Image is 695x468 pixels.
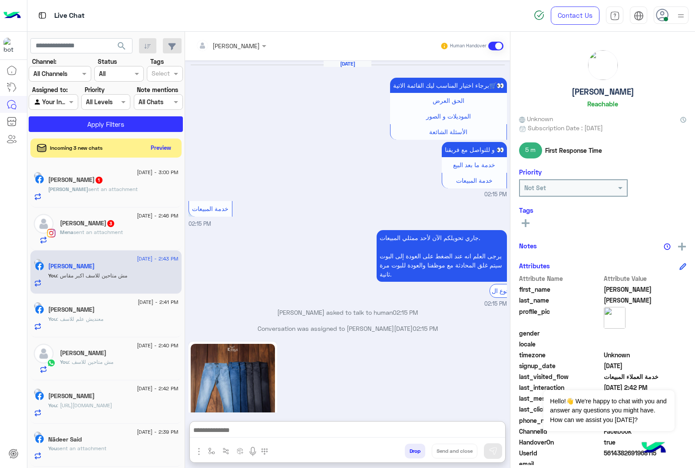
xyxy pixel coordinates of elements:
img: Facebook [35,262,44,270]
img: Facebook [35,435,44,443]
span: phone_number [519,416,602,425]
img: create order [237,448,244,455]
span: خدمة ما بعد البيع [453,161,495,168]
span: [DATE] - 2:40 PM [137,342,178,349]
span: Hello!👋 We're happy to chat with you and answer any questions you might have. How can we assist y... [543,390,674,431]
span: Subscription Date : [DATE] [528,123,603,132]
label: Priority [85,85,105,94]
span: true [604,438,687,447]
span: 02:15 PM [189,221,211,227]
span: 0 [604,427,687,436]
span: last_message [519,394,602,403]
span: last_interaction [519,383,602,392]
span: Unknown [519,114,553,123]
h5: Mahmoud Mohamed [48,306,95,313]
span: You [48,445,57,452]
img: add [678,243,686,250]
span: search [116,41,127,51]
span: Unknown [604,350,687,359]
p: [PERSON_NAME] asked to talk to human [189,308,507,317]
label: Tags [150,57,164,66]
small: Human Handover [450,43,486,49]
img: 524389163_3013638985484964_3639017406108945523_n.jpg [191,344,275,449]
img: select flow [208,448,215,455]
img: tab [634,11,644,21]
span: HandoverOn [519,438,602,447]
h6: Tags [519,206,686,214]
h5: محمد مطر [48,176,103,184]
span: last_name [519,296,602,305]
span: You [48,272,57,279]
img: Instagram [47,229,56,237]
span: You [48,402,57,409]
span: profile_pic [519,307,602,327]
span: Mena [60,229,73,235]
img: defaultAdmin.png [34,344,53,363]
img: picture [34,172,42,180]
span: sent an attachment [88,186,138,192]
span: خدمة المبيعات [456,177,493,184]
h6: Notes [519,242,537,250]
p: 4/8/2025, 2:15 PM [442,142,507,157]
span: https://eagle.com.eg/collections/oversize [57,402,112,409]
span: locale [519,339,602,349]
span: [DATE] - 2:46 PM [137,212,178,220]
p: 4/8/2025, 2:15 PM [377,230,507,282]
span: 02:15 PM [413,325,438,332]
span: [DATE] - 2:41 PM [138,298,178,306]
img: hulul-logo.png [639,433,669,464]
label: Note mentions [137,85,178,94]
h6: Reachable [587,100,618,108]
span: last_visited_flow [519,372,602,381]
button: Drop [405,444,425,458]
button: Apply Filters [29,116,183,132]
div: Select [150,69,170,80]
img: WhatsApp [47,359,56,367]
button: Preview [147,142,175,154]
span: 1 [96,177,103,184]
span: 5 m [519,142,542,158]
div: الرجوع ال Bot [490,284,531,297]
span: الحق العرض [433,97,464,104]
span: Abdullha [604,296,687,305]
img: picture [34,259,42,267]
h5: [PERSON_NAME] [572,87,634,97]
span: خدمة المبيعات [192,205,228,212]
img: Facebook [35,305,44,314]
span: [PERSON_NAME] [48,186,88,192]
span: 02:15 PM [393,309,418,316]
button: create order [233,444,248,458]
h5: حمدى علوان [60,349,106,357]
img: send message [489,447,497,455]
span: 2024-08-27T16:40:41.794Z [604,361,687,370]
span: مش متاحين للاسف اكبر مقاس [57,272,127,279]
h5: Mena Fayez [48,392,95,400]
span: First Response Time [545,146,602,155]
span: timezone [519,350,602,359]
span: gender [519,329,602,338]
span: [DATE] - 3:00 PM [137,168,178,176]
img: profile [675,10,686,21]
img: Facebook [35,392,44,400]
span: مش متاحين للاسف [69,359,113,365]
span: الموديلات و الصور [426,112,471,120]
span: 02:15 PM [484,191,507,199]
button: select flow [205,444,219,458]
span: 5614382691968115 [604,448,687,458]
span: ChannelId [519,427,602,436]
img: 713415422032625 [3,38,19,53]
img: picture [34,432,42,439]
span: [DATE] - 2:43 PM [137,255,178,263]
img: tab [37,10,48,21]
img: tab [610,11,620,21]
img: send voice note [248,446,258,457]
h5: Nädeer Said [48,436,82,443]
img: make a call [261,448,268,455]
span: معنديش علم للاسف [57,316,103,322]
span: Attribute Name [519,274,602,283]
span: signup_date [519,361,602,370]
img: Trigger scenario [222,448,229,455]
span: 3 [107,220,114,227]
img: send attachment [194,446,204,457]
span: null [604,339,687,349]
